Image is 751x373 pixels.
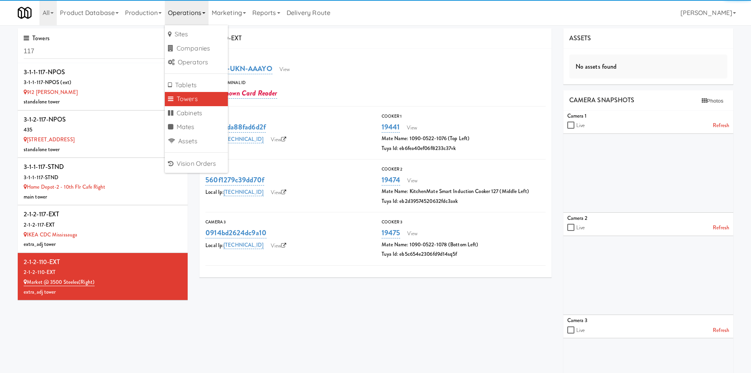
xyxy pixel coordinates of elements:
[165,92,228,106] a: Towers
[713,121,729,131] a: Refresh
[165,106,228,120] a: Cabinets
[18,111,188,158] li: 3-1-2-117-NPOS435 [STREET_ADDRESS]standalone tower
[382,187,546,197] div: Mate Name: KitchenMate Smart Induction Cooker 127 (Middle Left)
[24,34,50,43] span: Towers
[24,240,182,249] div: extra_adj tower
[18,6,32,20] img: Micromart
[205,79,546,87] div: Adyen Terminal Id
[569,54,727,79] div: No assets found
[382,122,400,133] a: 19441
[205,174,264,186] a: 560f1279c39dd70f
[403,122,421,134] a: View
[276,64,294,75] a: View
[267,240,291,252] a: View
[224,135,263,143] a: [TECHNICAL_ID]
[165,120,228,134] a: Mates
[382,249,546,259] div: Tuya Id: eb5c654e2306fd9d14sq5f
[24,173,182,183] div: 3-1-1-117-STND
[24,287,182,297] div: extra_adj tower
[567,214,729,223] div: Camera 2
[165,78,228,92] a: Tablets
[576,121,585,131] label: Live
[382,174,401,186] a: 19474
[24,278,95,286] a: Market @ 3500 Steeles(Right)
[403,228,421,240] a: View
[165,134,228,148] a: Assets
[569,34,591,43] span: ASSETS
[205,227,266,238] a: 0914bd2624dc9a10
[267,187,291,199] a: View
[165,27,228,41] a: Sites
[24,97,182,107] div: standalone tower
[382,134,546,144] div: Mate Name: 1090-0522-1076 (Top Left)
[165,41,228,56] a: Companies
[24,78,182,88] div: 3-1-1-117-NPOS (ext)
[267,134,291,146] a: View
[24,145,182,155] div: standalone tower
[382,144,546,154] div: Tuya Id: eb6fea40ef06f8233c37vk
[165,157,228,171] a: Vision Orders
[205,165,369,173] div: Camera 2
[205,240,369,252] div: Local Ip:
[24,114,182,126] div: 3-1-2-117-NPOS
[24,44,182,59] input: Search towers
[18,63,188,111] li: 3-1-1-117-NPOS3-1-1-117-NPOS (ext) 912 [PERSON_NAME]standalone tower
[24,220,182,230] div: 2-1-2-117-EXT
[24,125,182,135] div: 435
[713,326,729,336] a: Refresh
[569,96,635,105] span: CAMERA SNAPSHOTS
[18,253,188,300] li: 2-1-2-110-EXT2-1-2-110-EXT Market @ 3500 Steeles(Right)extra_adj tower
[24,136,75,143] a: [STREET_ADDRESS]
[382,197,546,206] div: Tuya Id: eb2d39574520632fdc3axk
[224,241,263,249] a: [TECHNICAL_ID]
[205,63,272,74] a: AWD-UKN-AAAYO
[698,95,727,107] button: Photos
[567,111,729,121] div: Camera 1
[205,112,369,120] div: Camera 1
[382,112,546,120] div: Cooker 1
[403,175,421,187] a: View
[24,161,182,173] div: 3-1-1-117-STND
[18,158,188,205] li: 3-1-1-117-STND3-1-1-117-STND Home Depot-2 - 10th Flr Cafe Rightmain tower
[24,66,182,78] div: 3-1-1-117-NPOS
[24,268,182,277] div: 2-1-2-110-EXT
[382,240,546,250] div: Mate Name: 1090-0522-1078 (Bottom Left)
[24,231,77,238] a: IKEA CDC Mississauga
[205,187,369,199] div: Local Ip:
[567,316,729,326] div: Camera 3
[205,218,369,226] div: Camera 3
[199,28,552,49] div: 2-1-2-110-EXT
[24,183,106,191] a: Home Depot-2 - 10th Flr Cafe Right
[24,208,182,220] div: 2-1-2-117-EXT
[24,192,182,202] div: main tower
[24,256,182,268] div: 2-1-2-110-EXT
[165,55,228,69] a: Operators
[713,223,729,233] a: Refresh
[224,188,263,196] a: [TECHNICAL_ID]
[382,218,546,226] div: Cooker 3
[205,134,369,146] div: Local Ip:
[24,88,78,96] a: 912 [PERSON_NAME]
[382,165,546,173] div: Cooker 2
[205,122,266,133] a: 48503da88fad6d2f
[18,205,188,253] li: 2-1-2-117-EXT2-1-2-117-EXT IKEA CDC Mississaugaextra_adj tower
[382,227,401,238] a: 19475
[576,223,585,233] label: Live
[205,88,277,99] a: Unknown Card Reader
[205,54,546,62] div: Tablet
[576,326,585,336] label: Live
